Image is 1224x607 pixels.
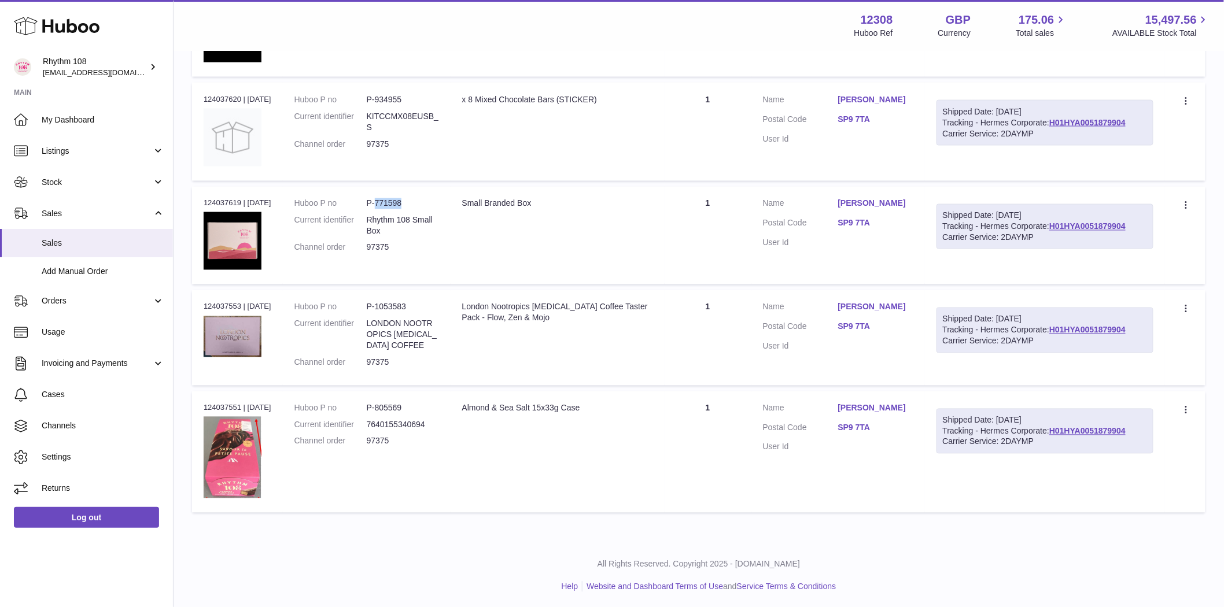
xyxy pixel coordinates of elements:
[861,12,893,28] strong: 12308
[938,28,971,39] div: Currency
[294,403,367,414] dt: Huboo P no
[943,314,1147,325] div: Shipped Date: [DATE]
[1016,12,1067,39] a: 175.06 Total sales
[562,582,578,591] a: Help
[838,423,913,434] a: SP9 7TA
[367,357,439,368] dd: 97375
[1049,118,1126,127] a: H01HYA0051879904
[294,242,367,253] dt: Channel order
[943,436,1147,447] div: Carrier Service: 2DAYMP
[367,198,439,209] dd: P-771598
[763,94,838,108] dt: Name
[42,208,152,219] span: Sales
[462,198,653,209] div: Small Branded Box
[367,139,439,150] dd: 97375
[367,436,439,447] dd: 97375
[42,389,164,400] span: Cases
[14,58,31,76] img: internalAdmin-12308@internal.huboo.com
[937,204,1153,250] div: Tracking - Hermes Corporate:
[838,114,913,125] a: SP9 7TA
[462,94,653,105] div: x 8 Mixed Chocolate Bars (STICKER)
[294,198,367,209] dt: Huboo P no
[42,146,152,157] span: Listings
[367,215,439,237] dd: Rhythm 108 Small Box
[294,215,367,237] dt: Current identifier
[367,420,439,431] dd: 7640155340694
[204,94,271,105] div: 124037620 | [DATE]
[665,391,751,513] td: 1
[1019,12,1054,28] span: 175.06
[838,321,913,332] a: SP9 7TA
[937,308,1153,353] div: Tracking - Hermes Corporate:
[294,302,367,313] dt: Huboo P no
[43,68,170,77] span: [EMAIL_ADDRESS][DOMAIN_NAME]
[943,336,1147,347] div: Carrier Service: 2DAYMP
[43,56,147,78] div: Rhythm 108
[42,295,152,306] span: Orders
[763,114,838,128] dt: Postal Code
[367,111,439,133] dd: KITCCMX08EUSB_S
[204,198,271,209] div: 124037619 | [DATE]
[946,12,971,28] strong: GBP
[462,302,653,324] div: London Nootropics [MEDICAL_DATA] Coffee Taster Pack - Flow, Zen & Mojo
[204,212,261,270] img: 123081684747209.jpg
[1016,28,1067,39] span: Total sales
[1112,28,1210,39] span: AVAILABLE Stock Total
[838,94,913,105] a: [PERSON_NAME]
[763,198,838,212] dt: Name
[763,403,838,417] dt: Name
[665,187,751,284] td: 1
[937,409,1153,454] div: Tracking - Hermes Corporate:
[367,319,439,351] dd: LONDON NOOTROPICS [MEDICAL_DATA] COFFEE
[204,403,271,413] div: 124037551 | [DATE]
[838,198,913,209] a: [PERSON_NAME]
[665,83,751,180] td: 1
[204,417,261,498] img: 1688048918.JPG
[367,94,439,105] dd: P-934955
[943,210,1147,221] div: Shipped Date: [DATE]
[838,403,913,414] a: [PERSON_NAME]
[943,232,1147,243] div: Carrier Service: 2DAYMP
[587,582,723,591] a: Website and Dashboard Terms of Use
[763,238,838,249] dt: User Id
[294,111,367,133] dt: Current identifier
[294,319,367,351] dt: Current identifier
[937,100,1153,146] div: Tracking - Hermes Corporate:
[582,582,836,593] li: and
[943,415,1147,426] div: Shipped Date: [DATE]
[943,128,1147,139] div: Carrier Service: 2DAYMP
[294,436,367,447] dt: Channel order
[42,177,152,188] span: Stock
[763,302,838,316] dt: Name
[763,218,838,232] dt: Postal Code
[294,357,367,368] dt: Channel order
[42,358,152,369] span: Invoicing and Payments
[42,327,164,338] span: Usage
[294,139,367,150] dt: Channel order
[204,109,261,166] img: no-photo.jpg
[367,242,439,253] dd: 97375
[943,106,1147,117] div: Shipped Date: [DATE]
[763,341,838,352] dt: User Id
[1049,427,1126,436] a: H01HYA0051879904
[665,290,751,385] td: 1
[462,403,653,414] div: Almond & Sea Salt 15x33g Case
[42,420,164,431] span: Channels
[737,582,836,591] a: Service Terms & Conditions
[294,94,367,105] dt: Huboo P no
[42,238,164,249] span: Sales
[1112,12,1210,39] a: 15,497.56 AVAILABLE Stock Total
[763,321,838,335] dt: Postal Code
[854,28,893,39] div: Huboo Ref
[367,403,439,414] dd: P-805569
[294,420,367,431] dt: Current identifier
[838,302,913,313] a: [PERSON_NAME]
[1049,222,1126,231] a: H01HYA0051879904
[14,507,159,528] a: Log out
[838,218,913,229] a: SP9 7TA
[42,114,164,125] span: My Dashboard
[763,423,838,436] dt: Postal Code
[1049,325,1126,335] a: H01HYA0051879904
[367,302,439,313] dd: P-1053583
[183,559,1215,570] p: All Rights Reserved. Copyright 2025 - [DOMAIN_NAME]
